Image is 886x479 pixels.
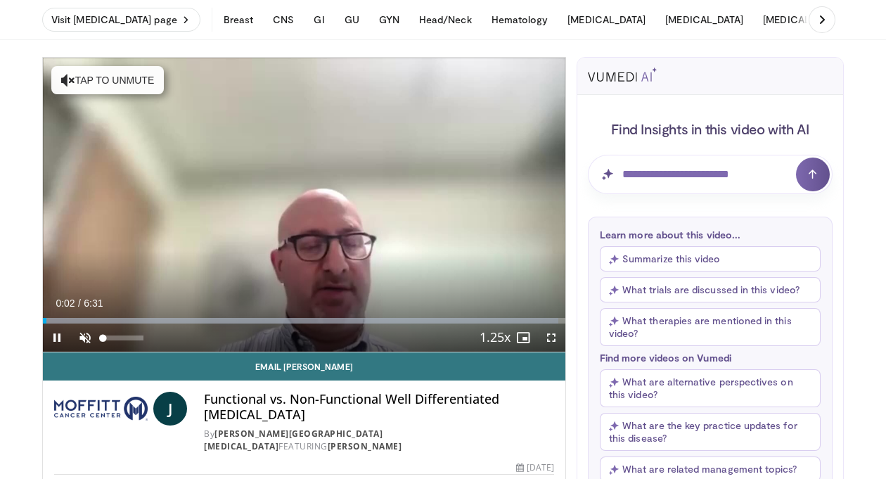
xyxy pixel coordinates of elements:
[204,428,554,453] div: By FEATURING
[215,6,262,34] button: Breast
[411,6,480,34] button: Head/Neck
[153,392,187,426] a: J
[264,6,302,34] button: CNS
[54,392,148,426] img: Moffitt Cancer Center
[43,318,565,324] div: Progress Bar
[78,298,81,309] span: /
[588,120,833,138] h4: Find Insights in this video with AI
[84,298,103,309] span: 6:31
[600,352,821,364] p: Find more videos on Vumedi
[56,298,75,309] span: 0:02
[600,413,821,451] button: What are the key practice updates for this disease?
[481,324,509,352] button: Playback Rate
[43,324,71,352] button: Pause
[204,392,554,422] h4: Functional vs. Non-Functional Well Differentiated [MEDICAL_DATA]
[43,352,565,381] a: Email [PERSON_NAME]
[371,6,408,34] button: GYN
[588,68,657,82] img: vumedi-ai-logo.svg
[305,6,333,34] button: GI
[588,155,833,194] input: Question for AI
[509,324,537,352] button: Enable picture-in-picture mode
[204,428,383,452] a: [PERSON_NAME][GEOGRAPHIC_DATA][MEDICAL_DATA]
[600,369,821,407] button: What are alternative perspectives on this video?
[516,461,554,474] div: [DATE]
[336,6,368,34] button: GU
[71,324,99,352] button: Unmute
[103,336,143,340] div: Volume Level
[559,6,654,34] button: [MEDICAL_DATA]
[657,6,752,34] button: [MEDICAL_DATA]
[755,6,849,34] button: [MEDICAL_DATA]
[51,66,164,94] button: Tap to unmute
[600,308,821,346] button: What therapies are mentioned in this video?
[42,8,200,32] a: Visit [MEDICAL_DATA] page
[483,6,557,34] button: Hematology
[600,277,821,302] button: What trials are discussed in this video?
[43,58,565,352] video-js: Video Player
[600,229,821,241] p: Learn more about this video...
[600,246,821,272] button: Summarize this video
[328,440,402,452] a: [PERSON_NAME]
[537,324,565,352] button: Fullscreen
